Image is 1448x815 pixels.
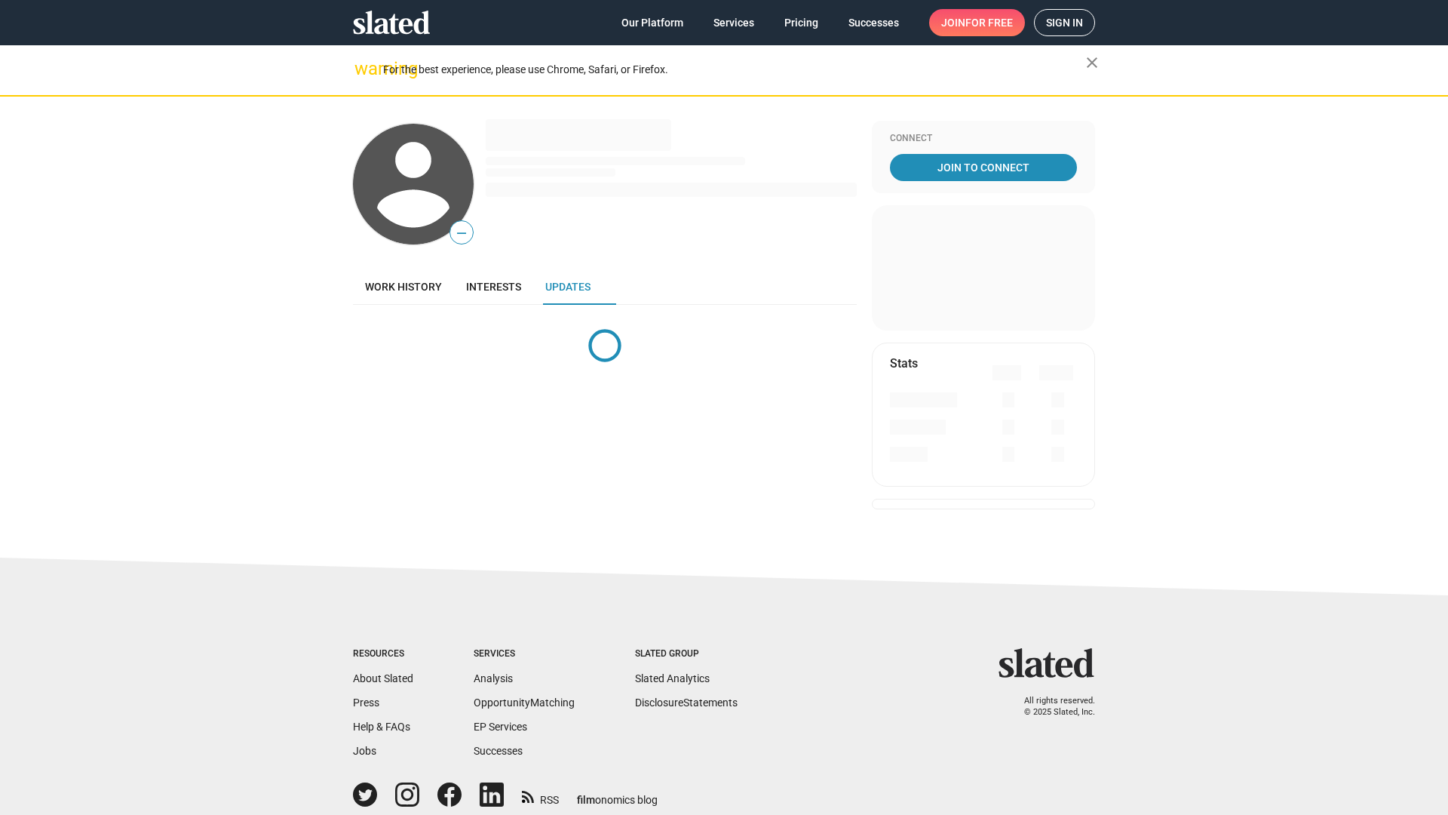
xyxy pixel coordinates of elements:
a: Successes [836,9,911,36]
span: — [450,223,473,243]
a: Successes [474,745,523,757]
span: Work history [365,281,442,293]
a: Work history [353,269,454,305]
span: Pricing [784,9,818,36]
a: DisclosureStatements [635,697,738,709]
a: Join To Connect [890,154,1077,181]
a: Our Platform [609,9,695,36]
div: For the best experience, please use Chrome, Safari, or Firefox. [383,60,1086,80]
a: OpportunityMatching [474,697,575,709]
a: Pricing [772,9,830,36]
span: Interests [466,281,521,293]
span: Services [713,9,754,36]
div: Connect [890,133,1077,145]
a: filmonomics blog [577,781,658,807]
a: Analysis [474,672,513,684]
a: Services [701,9,766,36]
div: Resources [353,648,413,660]
a: Sign in [1034,9,1095,36]
div: Services [474,648,575,660]
a: Joinfor free [929,9,1025,36]
span: Successes [848,9,899,36]
span: for free [965,9,1013,36]
a: Jobs [353,745,376,757]
p: All rights reserved. © 2025 Slated, Inc. [1008,696,1095,718]
a: Slated Analytics [635,672,710,684]
span: Join [941,9,1013,36]
mat-icon: close [1083,54,1101,72]
a: Help & FAQs [353,721,410,733]
a: EP Services [474,721,527,733]
span: Updates [545,281,591,293]
span: Join To Connect [893,154,1074,181]
a: RSS [522,784,559,807]
span: Our Platform [621,9,683,36]
span: film [577,794,595,806]
a: About Slated [353,672,413,684]
div: Slated Group [635,648,738,660]
a: Updates [533,269,603,305]
mat-icon: warning [354,60,373,78]
a: Press [353,697,379,709]
span: Sign in [1046,10,1083,35]
mat-card-title: Stats [890,355,918,371]
a: Interests [454,269,533,305]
